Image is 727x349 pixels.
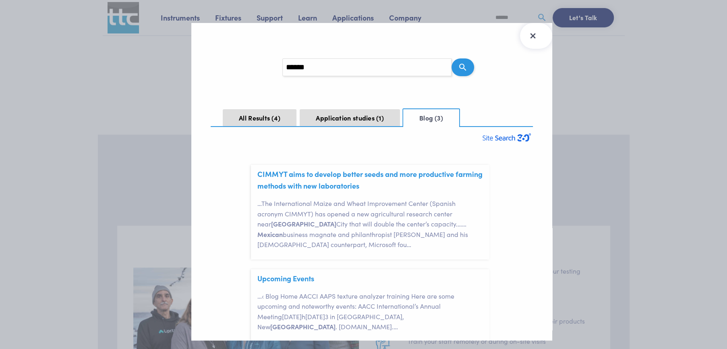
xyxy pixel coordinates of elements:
span: CIMMYT aims to develop better seeds and more productive farming methods with new laboratories [257,170,483,191]
nav: Search Result Navigation [211,105,533,127]
span: 4 [271,113,280,122]
span: 1 [376,113,384,122]
span: … [394,322,398,331]
button: All Results [223,109,296,126]
span: … [407,240,411,249]
span: Upcoming Events [257,274,314,283]
p: The International Maize and Wheat Improvement Center (Spanish acronym CIMMYT) has opened a new ag... [257,198,489,250]
a: CIMMYT aims to develop better seeds and more productive farming methods with new laboratories [257,169,483,191]
span: [GEOGRAPHIC_DATA] [270,322,336,331]
p: ‹ Blog Home AACCI AAPS texture analyzer training Here are some upcoming and noteworthy events: AA... [257,291,489,332]
span: Mexican [257,230,283,239]
article: CIMMYT aims to develop better seeds and more productive farming methods with new laboratories [251,165,489,260]
span: … [458,219,462,228]
span: … [462,219,466,228]
span: 3 [435,113,443,122]
span: … [257,291,262,300]
article: Upcoming Events [251,269,489,342]
span: [GEOGRAPHIC_DATA] [271,219,336,228]
button: Close Search Results [520,23,552,49]
a: Upcoming Events [257,273,314,283]
span: … [257,199,261,208]
section: Search Results [191,23,552,341]
button: Search [452,58,474,76]
button: Blog [402,108,460,127]
button: Application studies [300,109,400,126]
